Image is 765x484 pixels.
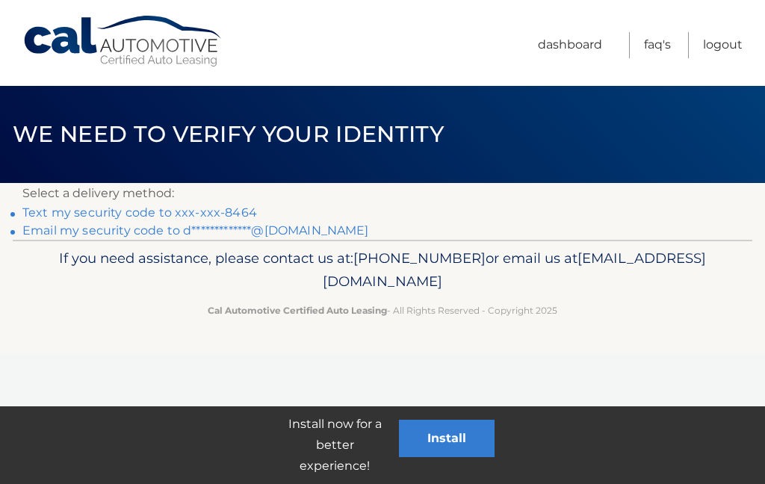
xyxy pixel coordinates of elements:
[353,249,486,267] span: [PHONE_NUMBER]
[538,32,602,58] a: Dashboard
[22,183,743,204] p: Select a delivery method:
[399,420,495,457] button: Install
[270,414,399,477] p: Install now for a better experience!
[35,302,730,318] p: - All Rights Reserved - Copyright 2025
[22,205,257,220] a: Text my security code to xxx-xxx-8464
[703,32,743,58] a: Logout
[208,305,387,316] strong: Cal Automotive Certified Auto Leasing
[22,15,224,68] a: Cal Automotive
[35,246,730,294] p: If you need assistance, please contact us at: or email us at
[644,32,671,58] a: FAQ's
[13,120,444,148] span: We need to verify your identity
